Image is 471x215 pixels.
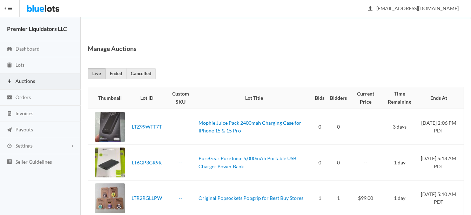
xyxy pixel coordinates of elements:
span: Settings [15,143,33,149]
a: PureGear PureJuice 5,000mAh Portable USB Charger Power Bank [199,155,296,169]
td: 1 day [381,145,418,181]
ion-icon: flash [6,78,13,85]
span: Dashboard [15,46,40,52]
a: -- [179,124,182,130]
span: Invoices [15,110,33,116]
ion-icon: cash [6,95,13,101]
ion-icon: cog [6,143,13,150]
a: LTZ99WFT7T [132,124,162,130]
td: [DATE] 2:06 PM PDT [418,109,464,145]
th: Ends At [418,87,464,109]
ion-icon: clipboard [6,62,13,69]
span: Orders [15,94,31,100]
td: 0 [312,145,327,181]
th: Lot Title [196,87,312,109]
th: Bids [312,87,327,109]
th: Thumbnail [88,87,128,109]
td: 0 [327,109,350,145]
span: Auctions [15,78,35,84]
ion-icon: list box [6,159,13,165]
th: Current Price [350,87,381,109]
a: Original Popsockets Popgrip for Best Buy Stores [199,195,303,201]
ion-icon: speedometer [6,46,13,53]
a: LT6GP3GR9K [132,159,162,165]
th: Bidders [327,87,350,109]
ion-icon: paper plane [6,127,13,133]
a: Live [88,68,106,79]
span: Payouts [15,126,33,132]
strong: Premier Liquidators LLC [7,25,67,32]
td: -- [350,109,381,145]
th: Time Remaining [381,87,418,109]
td: 0 [312,109,327,145]
a: Mophie Juice Pack 2400mah Charging Case for IPhone 15 & 15 Pro [199,120,301,134]
span: Seller Guidelines [15,159,52,165]
ion-icon: calculator [6,111,13,117]
span: Lots [15,62,25,68]
h1: Manage Auctions [88,43,136,54]
td: [DATE] 5:18 AM PDT [418,145,464,181]
ion-icon: person [367,6,374,12]
a: Ended [105,68,127,79]
a: Cancelled [126,68,156,79]
a: LTR2RGLLPW [132,195,162,201]
td: -- [350,145,381,181]
th: Custom SKU [166,87,196,109]
a: -- [179,195,182,201]
td: 3 days [381,109,418,145]
th: Lot ID [128,87,166,109]
a: -- [179,159,182,165]
td: 0 [327,145,350,181]
span: [EMAIL_ADDRESS][DOMAIN_NAME] [369,5,459,11]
